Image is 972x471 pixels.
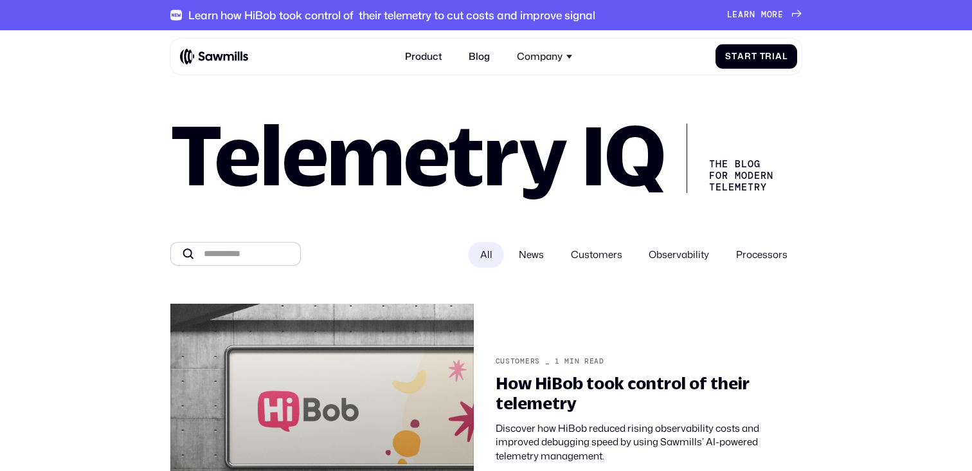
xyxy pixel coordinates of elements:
span: a [775,51,782,62]
span: r [744,10,750,20]
span: m [761,10,767,20]
span: t [751,51,757,62]
span: o [767,10,773,20]
div: Learn how HiBob took control of their telemetry to cut costs and improve signal [188,8,595,21]
span: S [725,51,732,62]
span: a [738,10,744,20]
a: StartTrial [715,44,797,69]
div: The Blog for Modern telemetry [687,124,784,193]
span: e [778,10,784,20]
span: n [750,10,755,20]
span: News [519,248,544,261]
span: i [772,51,775,62]
div: min read [564,357,604,366]
div: How HiBob took control of their telemetry [496,373,802,413]
h1: Telemetry IQ [170,116,665,193]
span: All [480,248,492,261]
a: Learnmore [727,10,802,20]
span: r [765,51,772,62]
span: a [737,51,744,62]
span: L [727,10,733,20]
span: Observability [649,248,709,261]
div: Company [510,44,579,70]
span: r [772,10,778,20]
div: Company [517,51,562,62]
div: _ [545,357,550,366]
a: Product [398,44,450,70]
div: Discover how HiBob reduced rising observability costs and improved debugging speed by using Sawmi... [496,421,802,463]
div: Customers [496,357,540,366]
span: l [782,51,788,62]
a: Blog [462,44,498,70]
span: Processors [736,248,788,261]
span: r [744,51,751,62]
span: T [760,51,766,62]
div: 1 [555,357,560,366]
span: e [732,10,738,20]
span: Customers [571,248,622,261]
form: All [170,242,802,268]
span: t [732,51,737,62]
